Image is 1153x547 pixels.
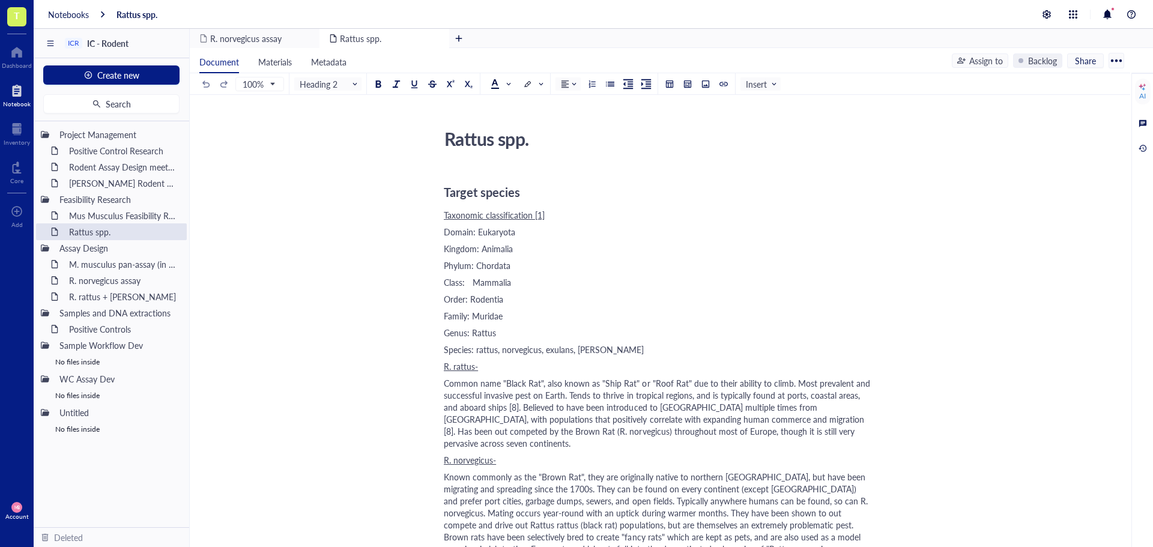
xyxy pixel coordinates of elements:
div: Positive Controls [64,321,182,337]
div: Inventory [4,139,30,146]
span: Order: Rodentia [444,293,503,305]
div: No files inside [36,387,187,404]
div: Assay Design [54,240,182,256]
div: Project Management [54,126,182,143]
a: Inventory [4,119,30,146]
a: Notebooks [48,9,89,20]
a: Core [10,158,23,184]
div: Notebook [3,100,31,107]
div: WC Assay Dev [54,370,182,387]
div: Sample Workflow Dev [54,337,182,354]
div: Core [10,177,23,184]
span: Kingdom: Animalia [444,243,513,255]
div: Assign to [969,54,1003,67]
span: Phylum: Chordata [444,259,510,271]
div: [PERSON_NAME] Rodent Test Full Proposal [64,175,182,192]
div: No files inside [36,354,187,370]
div: Samples and DNA extractions [54,304,182,321]
div: AI [1139,91,1146,101]
span: T [14,8,20,23]
span: Genus: Rattus [444,327,496,339]
div: Rattus spp. [439,124,867,154]
span: Document [199,56,239,68]
span: Insert [746,79,778,89]
span: Family: Muridae [444,310,503,322]
span: Create new [97,70,139,80]
span: MB [14,505,19,510]
span: Class: Mammalia [444,276,511,288]
span: R. rattus- [444,360,478,372]
span: Domain: Eukaryota [444,226,515,238]
div: Untitled [54,404,182,421]
div: ICR [68,39,79,47]
div: Feasibility Research [54,191,182,208]
span: Metadata [311,56,347,68]
button: Create new [43,65,180,85]
div: R. norvegicus assay [64,272,182,289]
span: IC - Rodent [87,37,129,49]
button: Search [43,94,180,113]
div: Dashboard [2,62,32,69]
span: Search [106,99,131,109]
span: Heading 2 [300,79,359,89]
button: Share [1067,53,1104,68]
span: Taxonomic classification [1] [444,209,545,221]
div: R. rattus + [PERSON_NAME] [64,288,182,305]
div: Backlog [1028,54,1057,67]
a: Dashboard [2,43,32,69]
div: Rodent Assay Design meeting_[DATE] [64,159,182,175]
span: R. norvegicus- [444,454,496,466]
span: Share [1075,55,1096,66]
a: Rattus spp. [117,9,157,20]
div: No files inside [36,421,187,438]
div: Deleted [54,531,83,544]
div: M. musculus pan-assay (in progress) [64,256,182,273]
span: Common name "Black Rat", also known as "Ship Rat" or "Roof Rat" due to their ability to climb. Mo... [444,377,873,449]
div: Mus Musculus Feasibility Research [64,207,182,224]
div: Add [11,221,23,228]
span: Materials [258,56,292,68]
div: Positive Control Research [64,142,182,159]
div: Rattus spp. [64,223,182,240]
span: Species: rattus, norvegicus, exulans, [PERSON_NAME] [444,343,644,355]
div: Account [5,513,29,520]
span: 100% [243,79,274,89]
span: Target species [444,184,520,201]
a: Notebook [3,81,31,107]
